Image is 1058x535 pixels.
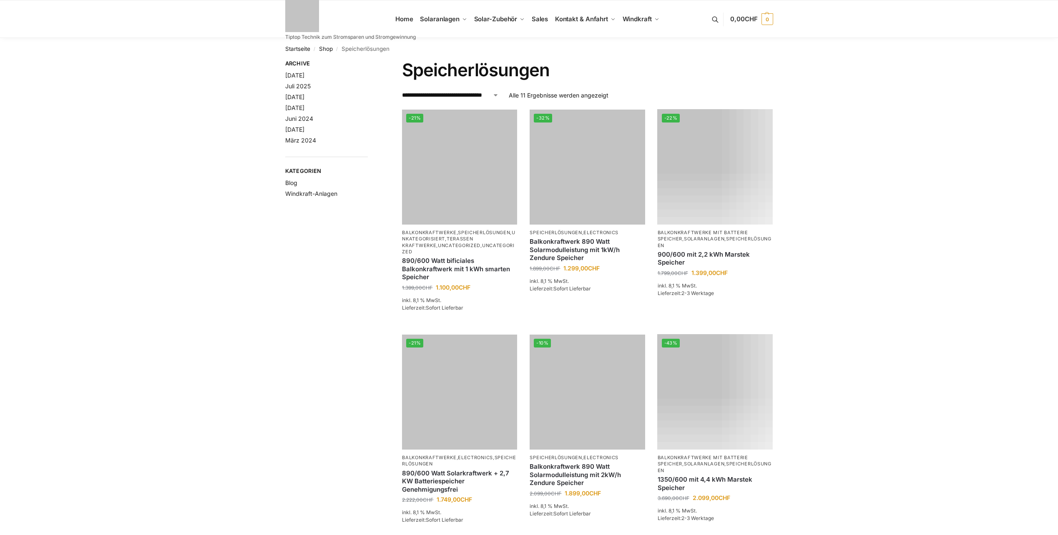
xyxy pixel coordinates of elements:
[589,490,601,497] span: CHF
[684,461,724,467] a: Solaranlagen
[285,82,311,90] a: Juli 2025
[509,91,608,100] p: Alle 11 Ergebnisse werden angezeigt
[402,110,517,225] a: -21%ASE 1000 Batteriespeicher
[402,469,517,494] a: 890/600 Watt Solarkraftwerk + 2,7 KW Batteriespeicher Genehmigungsfrei
[402,455,517,467] p: , ,
[402,517,463,523] span: Lieferzeit:
[684,236,724,242] a: Solaranlagen
[310,46,319,52] span: /
[402,297,517,304] p: inkl. 8,1 % MwSt.
[730,15,757,23] span: 0,00
[681,515,714,521] span: 2-3 Werktage
[285,38,773,60] nav: Breadcrumb
[530,230,582,235] a: Speicherlösungen
[285,35,416,40] p: Tiptop Technik zum Stromsparen und Stromgewinnung
[459,284,470,291] span: CHF
[658,110,773,225] img: Balkonkraftwerk mit Marstek Speicher
[402,230,456,235] a: Balkonkraftwerke
[333,46,342,52] span: /
[563,265,600,272] bdi: 1.299,00
[285,93,304,100] a: [DATE]
[437,496,472,503] bdi: 1.749,00
[761,13,773,25] span: 0
[551,490,561,497] span: CHF
[658,515,714,521] span: Lieferzeit:
[285,45,310,52] a: Startseite
[402,455,516,467] a: Speicherlösungen
[460,496,472,503] span: CHF
[679,495,689,501] span: CHF
[402,497,433,503] bdi: 2.222,00
[658,475,773,492] a: 1350/600 mit 4,4 kWh Marstek Speicher
[565,490,601,497] bdi: 1.899,00
[402,230,515,242] a: Unkategorisiert
[658,335,773,450] a: -43%Balkonkraftwerk mit Marstek Speicher
[417,0,470,38] a: Solaranlagen
[658,290,714,296] span: Lieferzeit:
[553,510,591,517] span: Sofort Lieferbar
[619,0,663,38] a: Windkraft
[423,497,433,503] span: CHF
[658,507,773,515] p: inkl. 8,1 % MwSt.
[658,455,773,474] p: , ,
[745,15,758,23] span: CHF
[658,236,772,248] a: Speicherlösungen
[402,257,517,281] a: 890/600 Watt bificiales Balkonkraftwerk mit 1 kWh smarten Speicher
[422,285,432,291] span: CHF
[530,265,560,272] bdi: 1.899,00
[474,15,518,23] span: Solar-Zubehör
[402,91,499,100] select: Shop-Reihenfolge
[530,502,645,510] p: inkl. 8,1 % MwSt.
[402,455,456,460] a: Balkonkraftwerke
[402,509,517,516] p: inkl. 8,1 % MwSt.
[583,230,618,235] a: Electronics
[458,230,510,235] a: Speicherlösungen
[319,45,333,52] a: Shop
[402,236,473,248] a: Terassen Kraftwerke
[658,461,772,473] a: Speicherlösungen
[530,335,645,450] a: -10%Balkonkraftwerk 890 Watt Solarmodulleistung mit 2kW/h Zendure Speicher
[532,15,548,23] span: Sales
[402,242,515,255] a: Uncategorized
[530,285,591,292] span: Lieferzeit:
[691,269,728,276] bdi: 1.399,00
[285,167,368,175] span: Kategorien
[730,7,773,32] a: 0,00CHF 0
[530,455,582,460] a: Speicherlösungen
[530,110,645,225] a: -32%Balkonkraftwerk 890 Watt Solarmodulleistung mit 1kW/h Zendure Speicher
[402,285,432,291] bdi: 1.399,00
[530,230,645,236] p: ,
[530,335,645,450] img: Balkonkraftwerk 890 Watt Solarmodulleistung mit 2kW/h Zendure Speicher
[530,277,645,285] p: inkl. 8,1 % MwSt.
[402,335,517,450] img: Steckerkraftwerk mit 2,7kwh-Speicher
[583,455,618,460] a: Electronics
[658,455,748,467] a: Balkonkraftwerke mit Batterie Speicher
[658,335,773,450] img: Balkonkraftwerk mit Marstek Speicher
[530,462,645,487] a: Balkonkraftwerk 890 Watt Solarmodulleistung mit 2kW/h Zendure Speicher
[285,179,297,186] a: Blog
[426,517,463,523] span: Sofort Lieferbar
[402,60,773,80] h1: Speicherlösungen
[285,72,304,79] a: [DATE]
[658,230,748,242] a: Balkonkraftwerke mit Batterie Speicher
[470,0,528,38] a: Solar-Zubehör
[458,455,493,460] a: Electronics
[658,110,773,225] a: -22%Balkonkraftwerk mit Marstek Speicher
[719,494,730,501] span: CHF
[368,60,373,69] button: Close filters
[285,137,316,144] a: März 2024
[693,494,730,501] bdi: 2.099,00
[678,270,688,276] span: CHF
[285,190,337,197] a: Windkraft-Anlagen
[530,237,645,262] a: Balkonkraftwerk 890 Watt Solarmodulleistung mit 1kW/h Zendure Speicher
[623,15,652,23] span: Windkraft
[530,510,591,517] span: Lieferzeit:
[658,495,689,501] bdi: 3.690,00
[285,126,304,133] a: [DATE]
[681,290,714,296] span: 2-3 Werktage
[402,305,463,311] span: Lieferzeit:
[588,265,600,272] span: CHF
[555,15,608,23] span: Kontakt & Anfahrt
[530,110,645,225] img: Balkonkraftwerk 890 Watt Solarmodulleistung mit 1kW/h Zendure Speicher
[658,270,688,276] bdi: 1.799,00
